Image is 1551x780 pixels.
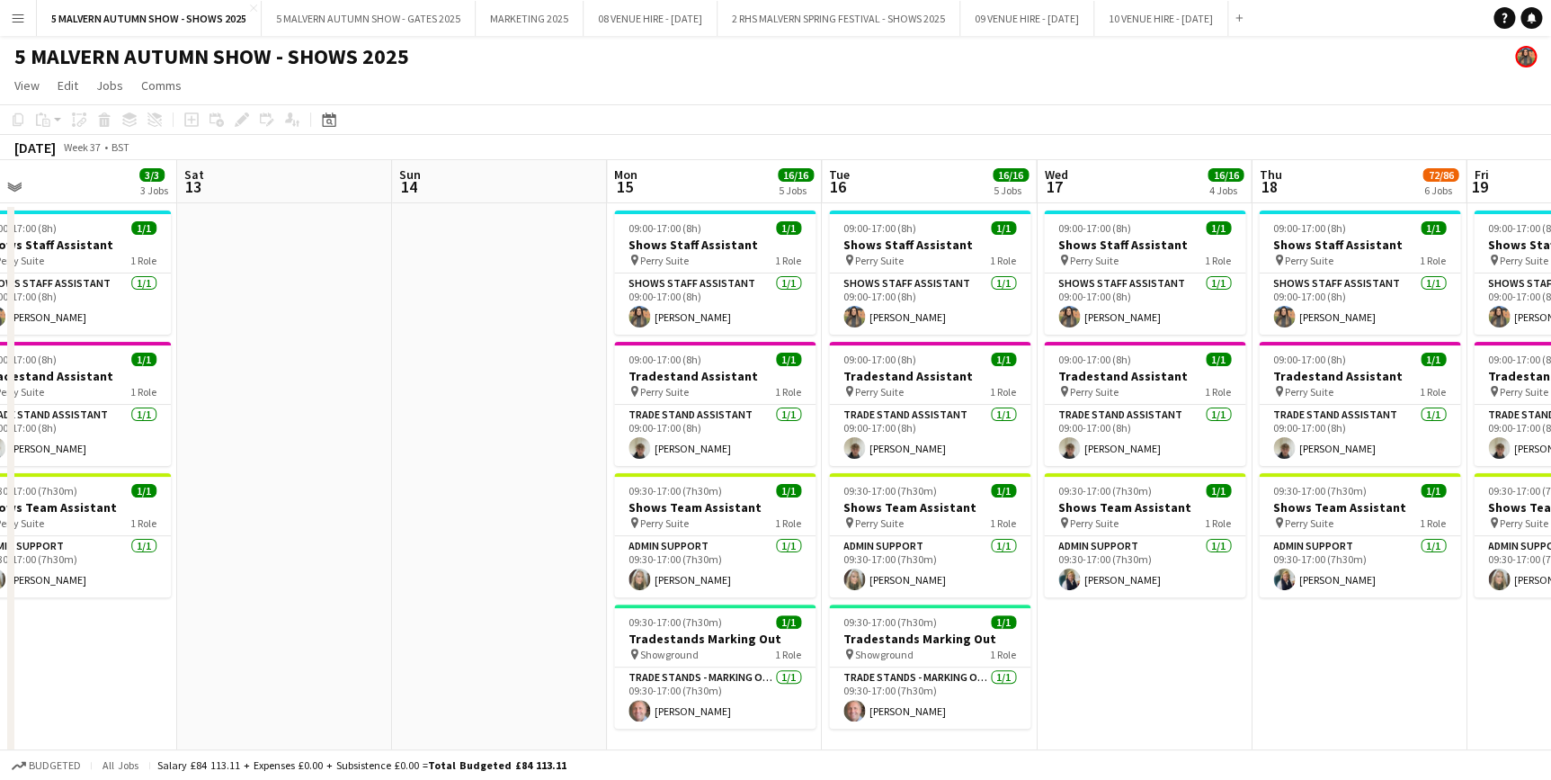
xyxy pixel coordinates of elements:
app-job-card: 09:00-17:00 (8h)1/1Tradestand Assistant Perry Suite1 RoleTrade Stand Assistant1/109:00-17:00 (8h)... [614,342,816,466]
span: Sat [184,166,204,183]
span: 16 [826,176,850,197]
span: 1 Role [1205,254,1231,267]
span: Budgeted [29,759,81,772]
span: Showground [855,648,914,661]
span: 1 Role [1420,516,1446,530]
span: 09:30-17:00 (7h30m) [1273,484,1367,498]
span: 1/1 [1421,221,1446,235]
h3: Tradestand Assistant [1044,368,1245,384]
span: 1 Role [130,516,156,530]
span: 1 Role [775,254,801,267]
span: Perry Suite [1070,385,1119,399]
span: Thu [1259,166,1281,183]
div: 6 Jobs [1423,184,1457,197]
button: 2 RHS MALVERN SPRING FESTIVAL - SHOWS 2025 [718,1,960,36]
div: 09:00-17:00 (8h)1/1Shows Staff Assistant Perry Suite1 RoleShows Staff Assistant1/109:00-17:00 (8h... [1044,211,1245,335]
span: 1 Role [775,516,801,530]
span: 1/1 [776,484,801,498]
button: 5 MALVERN AUTUMN SHOW - GATES 2025 [262,1,476,36]
app-card-role: Trade Stand Assistant1/109:00-17:00 (8h)[PERSON_NAME] [829,405,1030,466]
span: 1 Role [1420,254,1446,267]
span: Perry Suite [855,254,904,267]
span: 1/1 [1206,484,1231,498]
span: Perry Suite [855,385,904,399]
span: 1/1 [1421,484,1446,498]
span: 09:00-17:00 (8h) [1273,221,1346,235]
span: 1/1 [1421,353,1446,366]
h3: Shows Staff Assistant [1259,237,1460,253]
span: Wed [1044,166,1067,183]
span: 09:30-17:00 (7h30m) [628,615,722,629]
div: 09:30-17:00 (7h30m)1/1Shows Team Assistant Perry Suite1 RoleAdmin Support1/109:30-17:00 (7h30m)[P... [1259,473,1460,597]
span: 3/3 [139,168,165,182]
span: Total Budgeted £84 113.11 [428,758,566,772]
span: 1 Role [990,648,1016,661]
button: 09 VENUE HIRE - [DATE] [960,1,1094,36]
span: 09:30-17:00 (7h30m) [1058,484,1152,498]
span: 1/1 [991,221,1016,235]
app-card-role: Trade Stand Assistant1/109:00-17:00 (8h)[PERSON_NAME] [1259,405,1460,466]
h3: Tradestand Assistant [614,368,816,384]
a: Edit [50,74,85,97]
span: 1/1 [991,353,1016,366]
span: Sun [399,166,421,183]
app-card-role: Shows Staff Assistant1/109:00-17:00 (8h)[PERSON_NAME] [1259,273,1460,335]
span: 17 [1041,176,1067,197]
app-job-card: 09:00-17:00 (8h)1/1Shows Staff Assistant Perry Suite1 RoleShows Staff Assistant1/109:00-17:00 (8h... [614,211,816,335]
h3: Tradestands Marking Out [614,631,816,647]
h3: Tradestands Marking Out [829,631,1030,647]
app-job-card: 09:30-17:00 (7h30m)1/1Tradestands Marking Out Showground1 RoleTrade Stands - Marking Out1/109:30-... [829,605,1030,729]
span: 09:00-17:00 (8h) [843,353,916,366]
h3: Shows Staff Assistant [1044,237,1245,253]
span: 1 Role [130,385,156,399]
span: 1/1 [131,221,156,235]
span: 14 [397,176,421,197]
span: 1/1 [776,353,801,366]
span: 09:30-17:00 (7h30m) [843,484,937,498]
span: 1/1 [991,615,1016,629]
span: 1/1 [131,353,156,366]
span: Perry Suite [1500,254,1548,267]
span: 1/1 [991,484,1016,498]
div: 09:00-17:00 (8h)1/1Tradestand Assistant Perry Suite1 RoleTrade Stand Assistant1/109:00-17:00 (8h)... [1044,342,1245,466]
h3: Shows Team Assistant [829,499,1030,516]
span: 13 [182,176,204,197]
app-job-card: 09:00-17:00 (8h)1/1Shows Staff Assistant Perry Suite1 RoleShows Staff Assistant1/109:00-17:00 (8h... [829,211,1030,335]
h3: Shows Staff Assistant [829,237,1030,253]
span: 09:00-17:00 (8h) [1058,353,1131,366]
span: Showground [640,648,699,661]
h3: Shows Team Assistant [1259,499,1460,516]
div: Salary £84 113.11 + Expenses £0.00 + Subsistence £0.00 = [157,758,566,772]
span: 1 Role [1205,385,1231,399]
span: 16/16 [993,168,1029,182]
span: 09:00-17:00 (8h) [1058,221,1131,235]
app-card-role: Admin Support1/109:30-17:00 (7h30m)[PERSON_NAME] [1044,536,1245,597]
span: 1 Role [775,648,801,661]
app-job-card: 09:00-17:00 (8h)1/1Tradestand Assistant Perry Suite1 RoleTrade Stand Assistant1/109:00-17:00 (8h)... [1259,342,1460,466]
span: Tue [829,166,850,183]
span: 1 Role [990,254,1016,267]
span: 18 [1256,176,1281,197]
span: Edit [58,77,78,94]
div: 4 Jobs [1208,184,1243,197]
span: 1 Role [1420,385,1446,399]
app-job-card: 09:30-17:00 (7h30m)1/1Shows Team Assistant Perry Suite1 RoleAdmin Support1/109:30-17:00 (7h30m)[P... [614,473,816,597]
span: Perry Suite [1500,385,1548,399]
app-card-role: Shows Staff Assistant1/109:00-17:00 (8h)[PERSON_NAME] [614,273,816,335]
span: Perry Suite [640,254,689,267]
span: 1 Role [1205,516,1231,530]
span: 09:00-17:00 (8h) [1273,353,1346,366]
span: 15 [611,176,637,197]
app-job-card: 09:30-17:00 (7h30m)1/1Tradestands Marking Out Showground1 RoleTrade Stands - Marking Out1/109:30-... [614,605,816,729]
span: 09:00-17:00 (8h) [843,221,916,235]
span: 1 Role [990,516,1016,530]
app-card-role: Admin Support1/109:30-17:00 (7h30m)[PERSON_NAME] [829,536,1030,597]
app-card-role: Trade Stand Assistant1/109:00-17:00 (8h)[PERSON_NAME] [1044,405,1245,466]
span: 1/1 [776,221,801,235]
app-card-role: Trade Stands - Marking Out1/109:30-17:00 (7h30m)[PERSON_NAME] [614,668,816,729]
span: Week 37 [59,140,104,154]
